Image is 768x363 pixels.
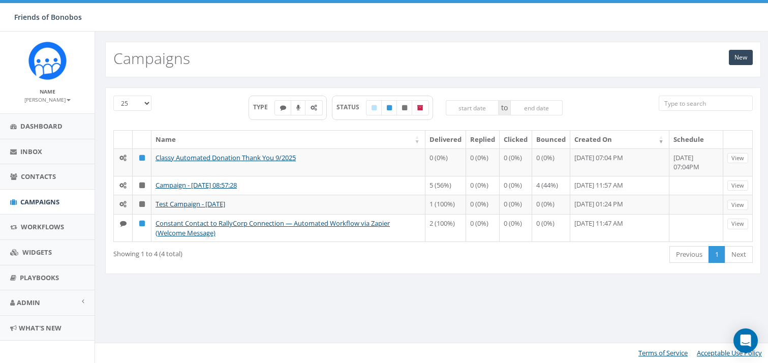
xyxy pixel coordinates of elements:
label: Automated Message [305,100,323,115]
th: Clicked [500,131,532,148]
a: Campaign - [DATE] 08:57:28 [156,180,237,190]
span: STATUS [336,103,366,111]
td: 1 (100%) [425,195,466,214]
td: 4 (44%) [532,176,570,195]
span: Campaigns [20,197,59,206]
a: View [727,153,748,164]
td: 0 (0%) [500,148,532,176]
td: 2 (100%) [425,214,466,241]
a: New [729,50,753,65]
td: 0 (0%) [500,195,532,214]
i: Text SMS [120,220,127,227]
i: Unpublished [402,105,407,111]
label: Unpublished [396,100,413,115]
a: [PERSON_NAME] [24,95,71,104]
div: Showing 1 to 4 (4 total) [113,245,371,259]
a: 1 [709,246,725,263]
label: Draft [366,100,382,115]
th: Bounced [532,131,570,148]
td: 0 (0%) [466,214,500,241]
label: Published [381,100,397,115]
a: View [727,180,748,191]
i: Published [139,155,145,161]
input: end date [510,100,563,115]
td: 0 (0%) [425,148,466,176]
a: Next [725,246,753,263]
i: Unpublished [139,201,145,207]
span: to [499,100,510,115]
td: 0 (0%) [466,195,500,214]
small: Name [40,88,55,95]
label: Ringless Voice Mail [291,100,306,115]
th: Name: activate to sort column ascending [151,131,425,148]
a: Constant Contact to RallyCorp Connection — Automated Workflow via Zapier (Welcome Message) [156,219,390,237]
span: Admin [17,298,40,307]
i: Draft [372,105,377,111]
th: Replied [466,131,500,148]
input: start date [446,100,499,115]
div: Open Intercom Messenger [733,328,758,353]
img: Rally_Corp_Icon.png [28,42,67,80]
td: 0 (0%) [500,176,532,195]
span: Contacts [21,172,56,181]
i: Automated Message [119,182,127,189]
a: View [727,219,748,229]
td: 0 (0%) [466,148,500,176]
td: 5 (56%) [425,176,466,195]
i: Text SMS [280,105,286,111]
span: Inbox [20,147,42,156]
input: Type to search [659,96,753,111]
i: Automated Message [119,155,127,161]
span: Widgets [22,248,52,257]
td: 0 (0%) [532,148,570,176]
i: Published [387,105,392,111]
i: Automated Message [119,201,127,207]
td: 0 (0%) [532,214,570,241]
td: 0 (0%) [466,176,500,195]
th: Created On: activate to sort column ascending [570,131,669,148]
td: [DATE] 07:04PM [669,148,723,176]
span: Dashboard [20,122,63,131]
a: Terms of Service [638,348,688,357]
label: Text SMS [274,100,292,115]
a: View [727,200,748,210]
a: Previous [669,246,709,263]
td: [DATE] 07:04 PM [570,148,669,176]
h2: Campaigns [113,50,190,67]
i: Published [139,220,145,227]
span: Playbooks [20,273,59,282]
i: Ringless Voice Mail [296,105,300,111]
span: What's New [19,323,62,332]
th: Schedule [669,131,723,148]
td: 0 (0%) [532,195,570,214]
td: [DATE] 01:24 PM [570,195,669,214]
span: TYPE [253,103,275,111]
i: Automated Message [311,105,317,111]
span: Friends of Bonobos [14,12,82,22]
a: Acceptable Use Policy [697,348,762,357]
span: Workflows [21,222,64,231]
label: Archived [412,100,429,115]
i: Unpublished [139,182,145,189]
a: Test Campaign - [DATE] [156,199,225,208]
th: Delivered [425,131,466,148]
td: [DATE] 11:57 AM [570,176,669,195]
a: Classy Automated Donation Thank You 9/2025 [156,153,296,162]
td: [DATE] 11:47 AM [570,214,669,241]
small: [PERSON_NAME] [24,96,71,103]
td: 0 (0%) [500,214,532,241]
